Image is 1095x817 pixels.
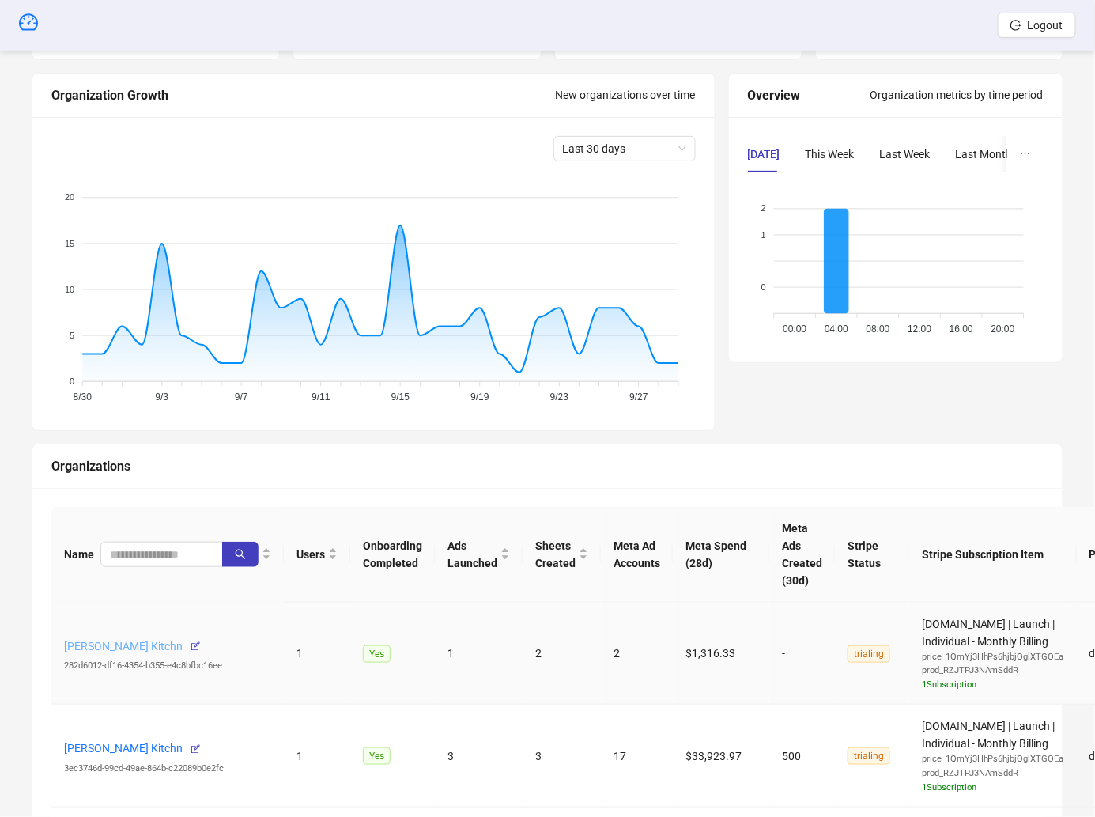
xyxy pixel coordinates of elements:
tspan: 8/30 [74,391,93,403]
td: $33,923.97 [673,705,769,808]
button: ellipsis [1007,136,1044,172]
tspan: 0 [761,282,766,292]
span: trialing [848,747,890,765]
tspan: 9/3 [155,391,168,403]
th: Meta Ad Accounts [601,507,673,603]
span: Organization metrics by time period [870,89,1044,101]
div: 1 Subscription [922,678,1064,692]
tspan: 10 [65,285,74,294]
th: Ads Launched [435,507,523,603]
div: price_1QmYj3HhPs6hjbjQglXTGOEa [922,752,1064,766]
tspan: 15 [65,238,74,248]
span: dashboard [19,13,38,32]
td: 1 [284,603,350,705]
td: $1,316.33 [673,603,769,705]
tspan: 9/27 [629,391,648,403]
a: [PERSON_NAME] Kitchn [64,743,183,755]
tspan: 20:00 [991,323,1014,335]
span: Sheets Created [535,537,576,572]
span: search [235,549,246,560]
span: Logout [1028,19,1063,32]
span: trialing [848,645,890,663]
td: 2 [523,603,601,705]
tspan: 1 [761,229,766,239]
tspan: 12:00 [908,323,931,335]
div: Organization Growth [51,85,556,105]
tspan: 04:00 [825,323,848,335]
tspan: 20 [65,192,74,202]
div: 2 [614,645,660,662]
span: Yes [363,747,391,765]
div: price_1QmYj3HhPs6hjbjQglXTGOEa [922,650,1064,664]
th: Sheets Created [523,507,601,603]
tspan: 9/15 [391,391,410,403]
div: 3ec3746d-99cd-49ae-864b-c22089b0e2fc [64,762,271,776]
tspan: 00:00 [783,323,806,335]
a: [PERSON_NAME] Kitchn [64,640,183,652]
div: Organizations [51,456,1044,476]
th: Users [284,507,350,603]
tspan: 16:00 [950,323,973,335]
th: Meta Spend (28d) [673,507,769,603]
div: - [782,645,822,662]
div: [DATE] [748,146,780,163]
button: search [222,542,259,567]
span: [DOMAIN_NAME] | Launch | Individual - Monthly Billing [922,720,1064,794]
div: 17 [614,747,660,765]
th: Onboarding Completed [350,507,435,603]
div: Overview [748,85,870,105]
span: Ads Launched [447,537,497,572]
td: 3 [523,705,601,808]
div: 1 Subscription [922,781,1064,795]
div: prod_RZJTPJ3NAmSddR [922,766,1064,781]
button: Logout [998,13,1076,38]
tspan: 08:00 [866,323,889,335]
span: New organizations over time [556,89,696,101]
div: 500 [782,747,822,765]
td: 1 [435,603,523,705]
tspan: 0 [70,376,74,386]
span: ellipsis [1020,148,1031,159]
td: 3 [435,705,523,808]
tspan: 9/7 [235,391,248,403]
th: Meta Ads Created (30d) [769,507,835,603]
tspan: 9/19 [470,391,489,403]
tspan: 5 [70,331,74,340]
span: logout [1010,20,1021,31]
span: [DOMAIN_NAME] | Launch | Individual - Monthly Billing [922,618,1064,692]
div: Last Week [880,146,931,163]
div: Last Month [956,146,1013,163]
tspan: 9/11 [312,391,330,403]
tspan: 2 [761,203,766,213]
td: 1 [284,705,350,808]
tspan: 9/23 [550,391,569,403]
th: Stripe Status [835,507,909,603]
span: Yes [363,645,391,663]
th: Stripe Subscription Item [909,507,1077,603]
div: prod_RZJTPJ3NAmSddR [922,664,1064,678]
span: Users [296,546,325,563]
span: Last 30 days [563,137,686,161]
div: This Week [806,146,855,163]
div: 282d6012-df16-4354-b355-e4c8bfbc16ee [64,659,271,673]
